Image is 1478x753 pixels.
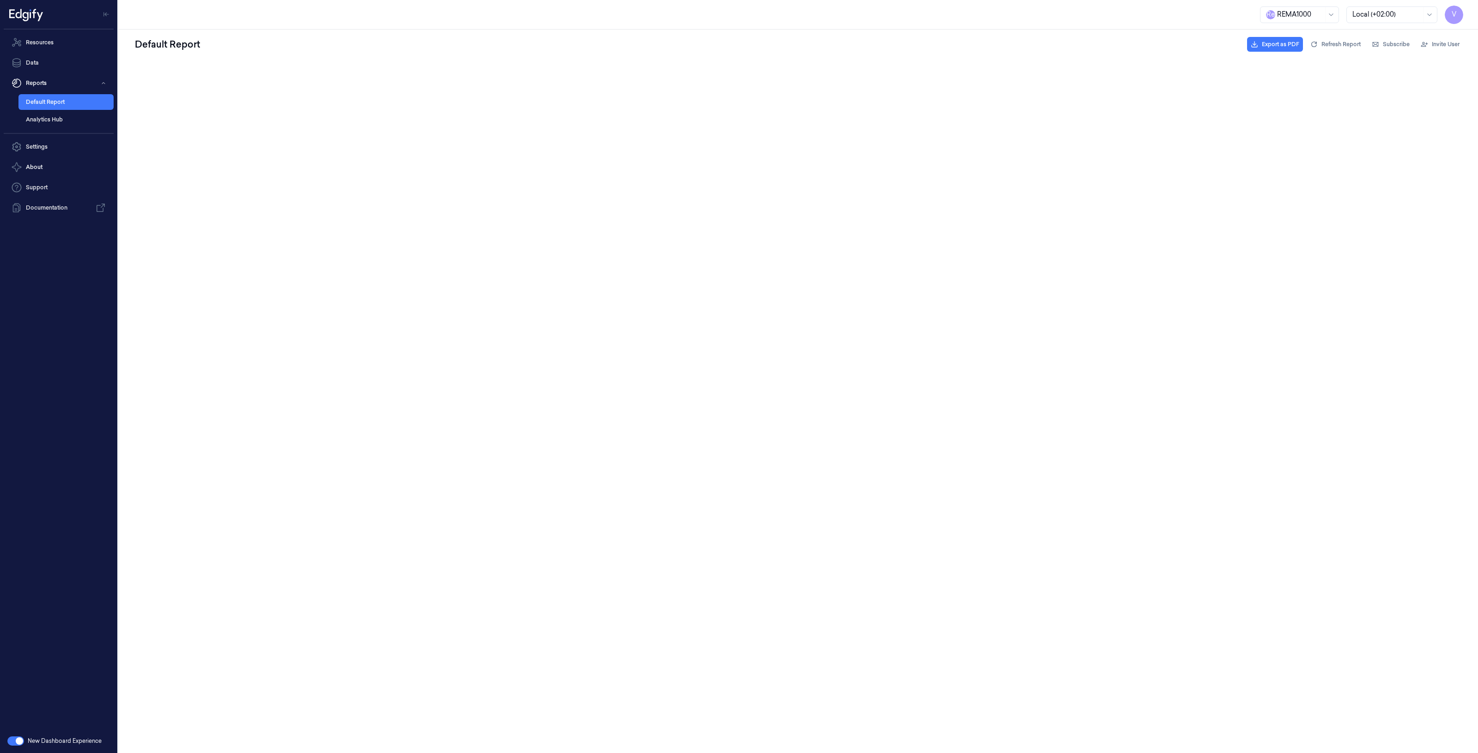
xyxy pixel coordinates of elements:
button: About [4,158,114,176]
button: Subscribe [1368,37,1413,52]
a: Default Report [18,94,114,110]
button: Invite User [1417,37,1463,52]
button: V [1445,6,1463,24]
div: Default Report [133,36,202,53]
button: Export as PDF [1247,37,1303,52]
a: Resources [4,33,114,52]
a: Data [4,54,114,72]
a: Documentation [4,199,114,217]
span: Export as PDF [1262,40,1299,48]
button: Toggle Navigation [99,7,114,22]
a: Settings [4,138,114,156]
button: Refresh Report [1307,37,1364,52]
button: Reports [4,74,114,92]
span: Invite User [1432,40,1460,48]
span: Refresh Report [1321,40,1361,48]
a: Support [4,178,114,197]
span: R e [1266,10,1275,19]
span: Subscribe [1383,40,1410,48]
a: Analytics Hub [18,112,114,127]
